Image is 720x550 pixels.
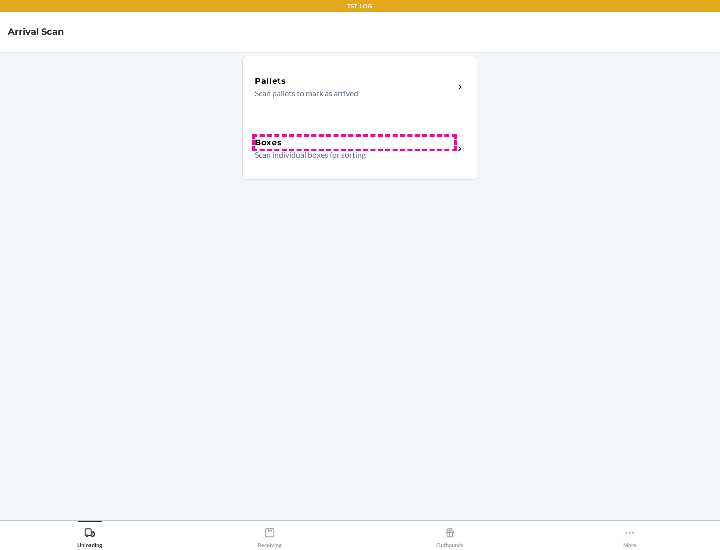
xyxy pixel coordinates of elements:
[347,2,372,11] p: TST_LOG
[540,521,720,548] button: More
[255,87,446,99] p: Scan pallets to mark as arrived
[258,523,282,548] div: Receiving
[77,523,102,548] div: Unloading
[255,149,446,161] p: Scan individual boxes for sorting
[360,521,540,548] button: Outbounds
[255,75,286,87] h5: Pallets
[255,137,282,149] h5: Boxes
[436,523,463,548] div: Outbounds
[180,521,360,548] button: Receiving
[242,118,477,180] a: BoxesScan individual boxes for sorting
[623,523,636,548] div: More
[242,56,477,118] a: PalletsScan pallets to mark as arrived
[8,25,64,38] h4: Arrival Scan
